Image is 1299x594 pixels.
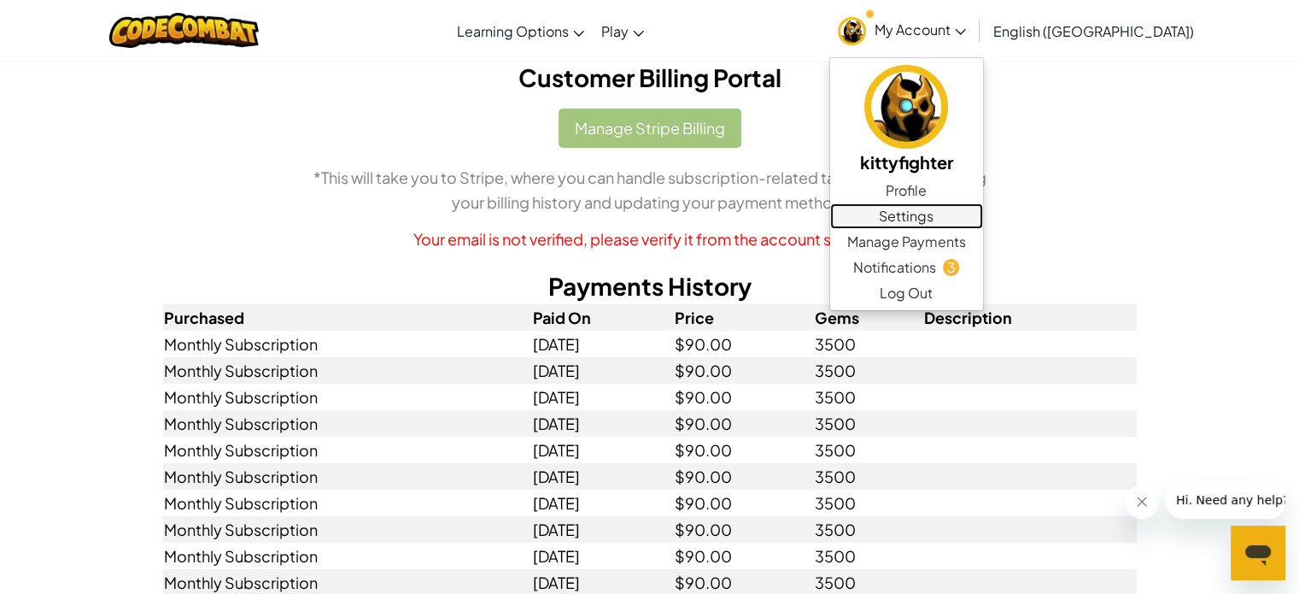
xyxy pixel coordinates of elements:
[163,226,1137,251] p: Your email is not verified, please verify it from the account settings!
[163,60,1137,96] h2: Customer Billing Portal
[814,437,923,463] td: 3500
[993,22,1194,40] span: English ([GEOGRAPHIC_DATA])
[830,203,983,229] a: Settings
[814,331,923,357] td: 3500
[830,255,983,280] a: Notifications3
[163,516,532,543] td: Monthly Subscription
[163,437,532,463] td: Monthly Subscription
[674,410,814,437] td: $90.00
[674,304,814,331] th: Price
[838,17,866,45] img: avatar
[532,437,674,463] td: [DATE]
[830,62,983,178] a: kittyfighter
[532,410,674,437] td: [DATE]
[674,516,814,543] td: $90.00
[814,543,923,569] td: 3500
[923,304,1136,331] th: Description
[448,8,593,54] a: Learning Options
[163,165,1137,215] p: *This will take you to Stripe, where you can handle subscription-related tasks such as reviewing ...
[109,13,259,48] img: CodeCombat logo
[674,357,814,384] td: $90.00
[674,490,814,516] td: $90.00
[674,543,814,569] td: $90.00
[814,357,923,384] td: 3500
[853,257,936,278] span: Notifications
[814,304,923,331] th: Gems
[163,463,532,490] td: Monthly Subscription
[1125,485,1159,519] iframe: Close message
[847,149,966,175] h5: kittyfighter
[163,357,532,384] td: Monthly Subscription
[674,331,814,357] td: $90.00
[674,463,814,490] td: $90.00
[943,259,959,275] span: 3
[457,22,569,40] span: Learning Options
[532,543,674,569] td: [DATE]
[830,280,983,306] a: Log Out
[532,463,674,490] td: [DATE]
[814,490,923,516] td: 3500
[674,384,814,410] td: $90.00
[814,410,923,437] td: 3500
[532,331,674,357] td: [DATE]
[163,304,532,331] th: Purchased
[814,463,923,490] td: 3500
[1231,526,1285,580] iframe: Button to launch messaging window
[10,12,123,26] span: Hi. Need any help?
[814,516,923,543] td: 3500
[532,384,674,410] td: [DATE]
[532,490,674,516] td: [DATE]
[829,3,974,57] a: My Account
[674,437,814,463] td: $90.00
[163,268,1137,304] h2: Payments History
[532,516,674,543] td: [DATE]
[163,384,532,410] td: Monthly Subscription
[875,21,966,38] span: My Account
[163,490,532,516] td: Monthly Subscription
[814,384,923,410] td: 3500
[163,331,532,357] td: Monthly Subscription
[532,304,674,331] th: Paid On
[985,8,1202,54] a: English ([GEOGRAPHIC_DATA])
[163,543,532,569] td: Monthly Subscription
[830,229,983,255] a: Manage Payments
[532,357,674,384] td: [DATE]
[830,178,983,203] a: Profile
[163,410,532,437] td: Monthly Subscription
[601,22,629,40] span: Play
[593,8,652,54] a: Play
[1166,481,1285,519] iframe: Message from company
[864,65,948,149] img: avatar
